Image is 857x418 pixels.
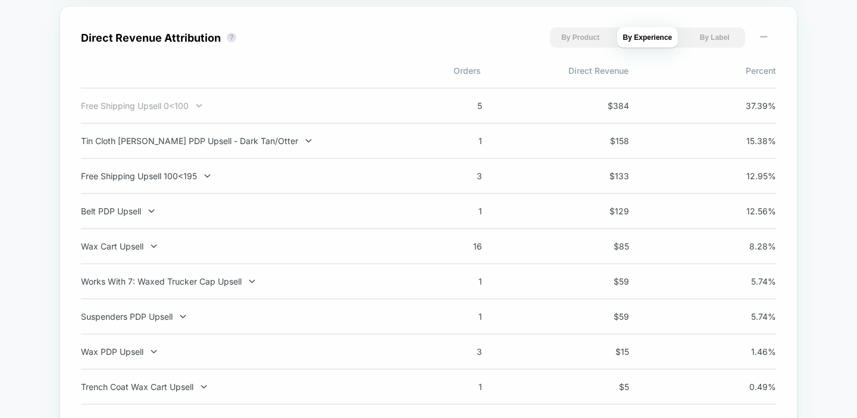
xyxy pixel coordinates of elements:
[575,311,629,322] span: $ 59
[428,241,482,251] span: 16
[81,241,394,251] div: Wax Cart Upsell
[227,33,236,42] button: ?
[628,65,776,76] span: Percent
[81,32,221,44] div: Direct Revenue Attribution
[575,101,629,111] span: $ 384
[428,382,482,392] span: 1
[81,311,394,322] div: Suspenders PDP Upsell
[722,206,776,216] span: 12.56 %
[684,27,745,48] button: By Label
[722,136,776,146] span: 15.38 %
[481,65,628,76] span: Direct Revenue
[722,101,776,111] span: 37.39 %
[575,347,629,357] span: $ 15
[81,276,394,286] div: Works With 7: Waxed Trucker Cap Upsell
[81,136,394,146] div: Tin Cloth [PERSON_NAME] PDP Upsell - Dark Tan/Otter
[722,171,776,181] span: 12.95 %
[428,206,482,216] span: 1
[722,276,776,286] span: 5.74 %
[428,101,482,111] span: 5
[428,136,482,146] span: 1
[722,241,776,251] span: 8.28 %
[428,347,482,357] span: 3
[575,136,629,146] span: $ 158
[575,206,629,216] span: $ 129
[575,241,629,251] span: $ 85
[81,206,394,216] div: Belt PDP Upsell
[428,276,482,286] span: 1
[722,311,776,322] span: 5.74 %
[575,382,629,392] span: $ 5
[81,347,394,357] div: Wax PDP Upsell
[550,27,611,48] button: By Product
[617,27,678,48] button: By Experience
[575,276,629,286] span: $ 59
[81,382,394,392] div: Trench Coat Wax Cart Upsell
[81,101,394,111] div: Free Shipping Upsell 0<100
[428,171,482,181] span: 3
[81,171,394,181] div: Free Shipping Upsell 100<195
[722,347,776,357] span: 1.46 %
[722,382,776,392] span: 0.49 %
[575,171,629,181] span: $ 133
[428,311,482,322] span: 1
[333,65,481,76] span: Orders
